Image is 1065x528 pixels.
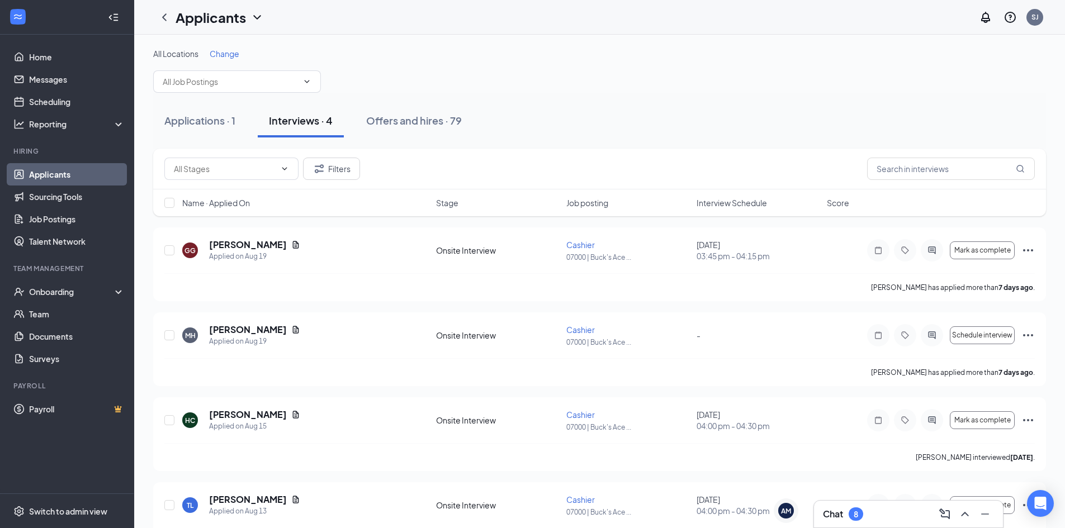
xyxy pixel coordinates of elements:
[566,325,595,335] span: Cashier
[954,246,1011,254] span: Mark as complete
[871,283,1035,292] p: [PERSON_NAME] has applied more than .
[209,336,300,347] div: Applied on Aug 19
[29,118,125,130] div: Reporting
[697,330,700,340] span: -
[209,421,300,432] div: Applied on Aug 15
[269,113,333,127] div: Interviews · 4
[210,49,239,59] span: Change
[280,164,289,173] svg: ChevronDown
[781,506,791,516] div: AM
[998,283,1033,292] b: 7 days ago
[1031,12,1039,22] div: SJ
[29,230,125,253] a: Talent Network
[958,507,972,521] svg: ChevronUp
[29,185,125,208] a: Sourcing Tools
[925,416,939,425] svg: ActiveChat
[29,398,125,420] a: PayrollCrown
[1021,329,1035,342] svg: Ellipses
[1016,164,1025,173] svg: MagnifyingGlass
[872,246,885,255] svg: Note
[174,163,276,175] input: All Stages
[566,507,690,517] p: 07000 | Buck's Ace ...
[366,113,462,127] div: Offers and hires · 79
[29,348,125,370] a: Surveys
[209,251,300,262] div: Applied on Aug 19
[566,410,595,420] span: Cashier
[823,508,843,520] h3: Chat
[978,507,992,521] svg: Minimize
[185,331,196,340] div: MH
[209,239,287,251] h5: [PERSON_NAME]
[566,240,595,250] span: Cashier
[936,505,954,523] button: ComposeMessage
[566,253,690,262] p: 07000 | Buck's Ace ...
[998,368,1033,377] b: 7 days ago
[209,506,300,517] div: Applied on Aug 13
[29,163,125,185] a: Applicants
[952,331,1012,339] span: Schedule interview
[898,416,912,425] svg: Tag
[184,246,196,255] div: GG
[209,408,287,421] h5: [PERSON_NAME]
[950,326,1015,344] button: Schedule interview
[291,410,300,419] svg: Document
[871,368,1035,377] p: [PERSON_NAME] has applied more than .
[956,505,974,523] button: ChevronUp
[13,264,122,273] div: Team Management
[29,68,125,91] a: Messages
[436,500,560,511] div: Onsite Interview
[13,286,25,297] svg: UserCheck
[976,505,994,523] button: Minimize
[1004,11,1017,24] svg: QuestionInfo
[697,409,820,431] div: [DATE]
[291,495,300,504] svg: Document
[29,208,125,230] a: Job Postings
[209,324,287,336] h5: [PERSON_NAME]
[29,286,115,297] div: Onboarding
[872,416,885,425] svg: Note
[13,381,122,391] div: Payroll
[108,12,119,23] svg: Collapse
[566,197,608,208] span: Job posting
[436,415,560,426] div: Onsite Interview
[302,77,311,86] svg: ChevronDown
[209,493,287,506] h5: [PERSON_NAME]
[925,331,939,340] svg: ActiveChat
[163,75,298,88] input: All Job Postings
[436,245,560,256] div: Onsite Interview
[436,197,458,208] span: Stage
[697,239,820,261] div: [DATE]
[29,325,125,348] a: Documents
[164,113,235,127] div: Applications · 1
[313,162,326,175] svg: Filter
[1010,453,1033,462] b: [DATE]
[1021,413,1035,427] svg: Ellipses
[697,420,820,431] span: 04:00 pm - 04:30 pm
[950,411,1015,429] button: Mark as complete
[916,453,1035,462] p: [PERSON_NAME] interviewed .
[566,337,690,347] p: 07000 | Buck's Ace ...
[1021,244,1035,257] svg: Ellipses
[303,158,360,180] button: Filter Filters
[29,91,125,113] a: Scheduling
[13,146,122,156] div: Hiring
[854,510,858,519] div: 8
[827,197,849,208] span: Score
[566,494,595,505] span: Cashier
[1021,498,1035,512] svg: Ellipses
[176,8,246,27] h1: Applicants
[566,422,690,432] p: 07000 | Buck's Ace ...
[1027,490,1054,517] div: Open Intercom Messenger
[185,416,195,425] div: HC
[898,331,912,340] svg: Tag
[925,246,939,255] svg: ActiveChat
[938,507,952,521] svg: ComposeMessage
[29,303,125,325] a: Team
[872,331,885,340] svg: Note
[867,158,1035,180] input: Search in interviews
[158,11,171,24] svg: ChevronLeft
[697,505,820,516] span: 04:00 pm - 04:30 pm
[291,240,300,249] svg: Document
[436,330,560,341] div: Onsite Interview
